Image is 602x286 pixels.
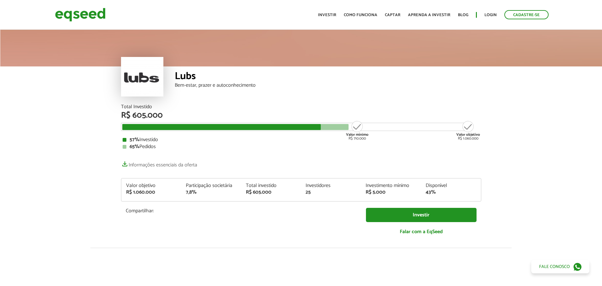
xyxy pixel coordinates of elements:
div: Investido [123,137,480,142]
a: Como funciona [344,13,377,17]
div: Investidores [306,183,356,188]
strong: Valor mínimo [346,132,368,138]
div: Disponível [426,183,476,188]
strong: 65% [130,142,139,151]
div: R$ 605.000 [246,190,296,195]
div: R$ 1.060.000 [126,190,177,195]
div: R$ 5.000 [366,190,416,195]
div: Bem-estar, prazer e autoconhecimento [175,83,481,88]
a: Aprenda a investir [408,13,450,17]
div: 7,8% [186,190,236,195]
strong: Valor objetivo [456,132,480,138]
div: Total Investido [121,104,481,109]
a: Fale conosco [531,260,589,273]
div: R$ 710.000 [345,120,369,140]
a: Captar [385,13,400,17]
div: Lubs [175,71,481,83]
img: EqSeed [55,6,106,23]
strong: 57% [130,135,139,144]
div: 43% [426,190,476,195]
a: Informações essenciais da oferta [121,159,197,168]
a: Login [484,13,497,17]
a: Falar com a EqSeed [366,225,477,238]
div: 25 [306,190,356,195]
div: Valor objetivo [126,183,177,188]
a: Investir [318,13,336,17]
div: Participação societária [186,183,236,188]
div: Investimento mínimo [366,183,416,188]
a: Blog [458,13,468,17]
p: Compartilhar: [126,208,356,214]
div: R$ 605.000 [121,111,481,120]
a: Cadastre-se [504,10,549,19]
a: Investir [366,208,477,222]
div: R$ 1.060.000 [456,120,480,140]
div: Total investido [246,183,296,188]
div: Pedidos [123,144,480,149]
